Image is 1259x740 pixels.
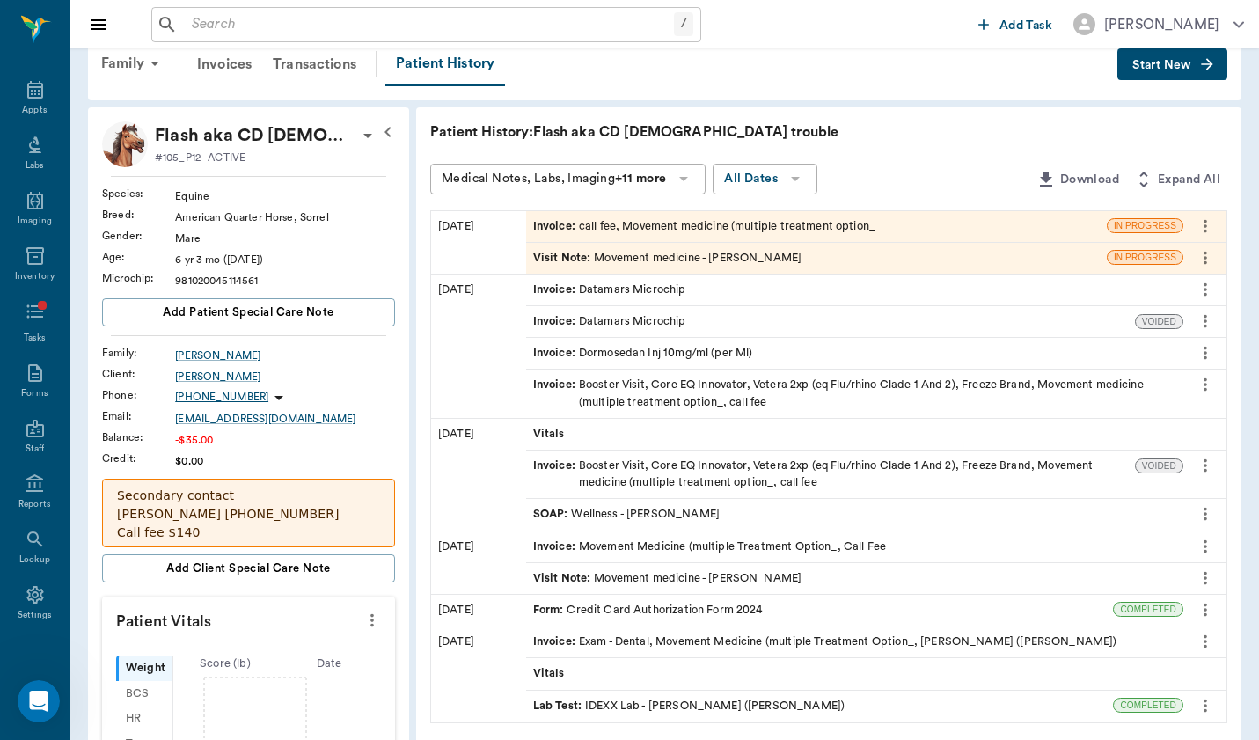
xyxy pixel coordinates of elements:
[358,605,386,635] button: more
[102,249,175,265] div: Age :
[533,539,886,555] div: Movement Medicine (multiple Treatment Option_, Call Fee
[26,159,44,172] div: Labs
[533,250,595,267] span: Visit Note :
[277,656,381,672] div: Date
[1191,691,1219,721] button: more
[971,8,1059,40] button: Add Task
[41,450,274,482] li: For issues, we’ll respond during our regular business hours.
[18,215,52,228] div: Imaging
[175,369,395,385] a: [PERSON_NAME]
[28,186,274,289] div: Our team is available [DATE] through [DATE], 9:00 AM to 5:00 PM CT. Outside of business hours, we...
[102,345,175,361] div: Family :
[533,698,845,714] div: IDEXX Lab - [PERSON_NAME] ([PERSON_NAME])
[61,451,138,465] b: non-urgent
[71,332,128,346] b: URGENT
[1191,338,1219,368] button: more
[533,345,579,362] span: Invoice :
[116,656,172,681] div: Weight
[533,426,568,443] span: Vitals
[533,634,1117,650] div: Exam - Dental, Movement Medicine (multiple Treatment Option_, [PERSON_NAME] ([PERSON_NAME])
[21,387,48,400] div: Forms
[85,22,211,40] p: Active in the last 15m
[1191,451,1219,480] button: more
[81,7,116,42] button: Close drawer
[1126,164,1227,196] button: Expand All
[15,270,55,283] div: Inventory
[533,458,579,491] span: Invoice :
[14,533,338,672] div: Brittany says…
[173,656,277,672] div: Score ( lb )
[533,218,875,235] div: call fee, Movement medicine (multiple treatment option_
[102,228,175,244] div: Gender :
[430,121,958,143] p: Patient History: Flash aka CD [DEMOGRAPHIC_DATA] trouble
[117,487,380,542] p: Secondary contact [PERSON_NAME] [PHONE_NUMBER] Call fee $140
[1104,14,1219,35] div: [PERSON_NAME]
[77,116,324,150] div: ON 2 - yes I am under all messages, but there are several not showing up
[63,106,338,161] div: ON 2 - yes I am under all messages, but there are several not showing up
[1117,48,1227,81] button: Start New
[533,282,686,298] div: Datamars Microchip
[533,539,579,555] span: Invoice :
[18,609,53,622] div: Settings
[14,175,289,519] div: Our team is available [DATE] through [DATE], 9:00 AM to 5:00 PM CT. Outside of business hours, we...
[431,419,526,531] div: [DATE]
[1191,211,1219,241] button: more
[102,597,395,641] p: Patient Vitals
[533,345,753,362] div: Dormosedan Inj 10mg/ml (per Ml)
[50,10,78,38] img: Profile image for Lizbeth
[1191,275,1219,304] button: more
[533,377,579,410] span: Invoice :
[175,432,395,448] div: -$35.00
[166,559,331,578] span: Add client Special Care Note
[63,533,338,658] div: I was told on the set up that I would have to go through my Point of Care system but sent over th...
[163,303,333,322] span: Add patient Special Care Note
[175,231,395,246] div: Mare
[175,209,395,225] div: American Quarter Horse, Sorrel
[102,554,395,582] button: Add client Special Care Note
[431,626,526,722] div: [DATE]
[385,42,505,86] div: Patient History
[11,7,45,40] button: go back
[175,252,395,267] div: 6 yr 3 mo ([DATE])
[533,634,579,650] span: Invoice :
[102,270,175,286] div: Microchip :
[102,408,175,424] div: Email :
[28,491,274,509] div: Thank you!
[533,313,686,330] div: Datamars Microchip
[1191,563,1219,593] button: more
[14,175,338,533] div: Coco says…
[19,553,50,567] div: Lookup
[533,570,802,587] div: Movement medicine - [PERSON_NAME]
[116,681,172,707] div: BCS
[102,451,175,466] div: Credit :
[102,207,175,223] div: Breed :
[431,595,526,626] div: [DATE]
[1136,315,1182,328] span: VOIDED
[102,387,175,403] div: Phone :
[175,453,395,469] div: $0.00
[1028,164,1126,196] button: Download
[187,43,262,85] a: Invoices
[56,315,134,329] b: urgent bug
[27,576,41,590] button: Emoji picker
[533,602,567,619] span: Form :
[102,429,175,445] div: Balance :
[262,43,367,85] div: Transactions
[175,188,395,204] div: Equine
[26,443,44,456] div: Staff
[615,172,666,185] b: +11 more
[84,576,98,590] button: Upload attachment
[431,275,526,418] div: [DATE]
[185,12,674,37] input: Search
[674,12,693,36] div: /
[307,7,340,40] button: Home
[175,273,395,289] div: 981020045114561
[533,377,1176,410] div: Booster Visit, Core EQ Innovator, Vetera 2xp (eq Flu/rhino Clade 1 And 2), Freeze Brand, Movement...
[175,348,395,363] div: [PERSON_NAME]
[24,332,46,345] div: Tasks
[1158,169,1220,191] span: Expand All
[18,680,60,722] iframe: Intercom live chat
[116,707,172,732] div: HR
[175,411,395,427] div: [EMAIL_ADDRESS][DOMAIN_NAME]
